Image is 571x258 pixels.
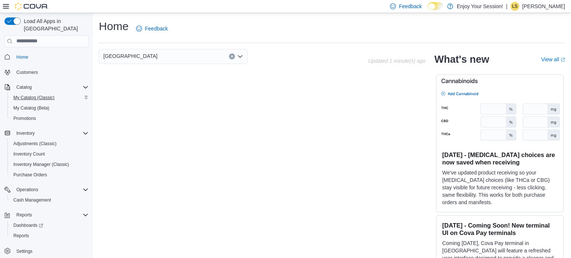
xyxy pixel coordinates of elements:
[7,220,91,231] a: Dashboards
[13,83,35,92] button: Catalog
[506,2,507,11] p: |
[512,2,518,11] span: LS
[10,231,88,240] span: Reports
[16,212,32,218] span: Reports
[16,187,38,193] span: Operations
[10,93,88,102] span: My Catalog (Classic)
[10,104,88,112] span: My Catalog (Beta)
[10,150,88,159] span: Inventory Count
[13,141,57,147] span: Adjustments (Classic)
[1,67,91,78] button: Customers
[16,54,28,60] span: Home
[541,56,565,62] a: View allExternal link
[442,222,557,236] h3: [DATE] - Coming Soon! New terminal UI on Cova Pay terminals
[368,58,425,64] p: Updated 1 minute(s) ago
[10,170,50,179] a: Purchase Orders
[13,105,49,111] span: My Catalog (Beta)
[442,151,557,166] h3: [DATE] - [MEDICAL_DATA] choices are now saved when receiving
[16,69,38,75] span: Customers
[522,2,565,11] p: [PERSON_NAME]
[10,170,88,179] span: Purchase Orders
[13,172,47,178] span: Purchase Orders
[10,114,39,123] a: Promotions
[16,130,35,136] span: Inventory
[13,83,88,92] span: Catalog
[7,170,91,180] button: Purchase Orders
[13,129,38,138] button: Inventory
[13,52,88,62] span: Home
[13,161,69,167] span: Inventory Manager (Classic)
[10,231,32,240] a: Reports
[10,196,54,205] a: Cash Management
[13,129,88,138] span: Inventory
[16,84,32,90] span: Catalog
[7,92,91,103] button: My Catalog (Classic)
[16,248,32,254] span: Settings
[13,53,31,62] a: Home
[7,159,91,170] button: Inventory Manager (Classic)
[13,115,36,121] span: Promotions
[10,160,72,169] a: Inventory Manager (Classic)
[7,103,91,113] button: My Catalog (Beta)
[103,52,158,61] span: [GEOGRAPHIC_DATA]
[99,19,129,34] h1: Home
[442,169,557,206] p: We've updated product receiving so your [MEDICAL_DATA] choices (like THCa or CBG) stay visible fo...
[13,233,29,239] span: Reports
[13,151,45,157] span: Inventory Count
[10,160,88,169] span: Inventory Manager (Classic)
[457,2,503,11] p: Enjoy Your Session!
[229,53,235,59] button: Clear input
[10,139,59,148] a: Adjustments (Classic)
[133,21,171,36] a: Feedback
[1,52,91,62] button: Home
[1,128,91,138] button: Inventory
[10,221,46,230] a: Dashboards
[1,245,91,256] button: Settings
[10,114,88,123] span: Promotions
[7,138,91,149] button: Adjustments (Classic)
[145,25,168,32] span: Feedback
[13,68,88,77] span: Customers
[10,93,58,102] a: My Catalog (Classic)
[13,247,35,256] a: Settings
[1,184,91,195] button: Operations
[13,222,43,228] span: Dashboards
[7,113,91,124] button: Promotions
[13,68,41,77] a: Customers
[13,95,55,101] span: My Catalog (Classic)
[399,3,422,10] span: Feedback
[1,82,91,92] button: Catalog
[10,196,88,205] span: Cash Management
[1,210,91,220] button: Reports
[10,221,88,230] span: Dashboards
[13,185,41,194] button: Operations
[10,150,48,159] a: Inventory Count
[237,53,243,59] button: Open list of options
[7,195,91,205] button: Cash Management
[13,210,88,219] span: Reports
[510,2,519,11] div: Lorinda Stewart
[10,104,52,112] a: My Catalog (Beta)
[7,231,91,241] button: Reports
[21,17,88,32] span: Load All Apps in [GEOGRAPHIC_DATA]
[13,210,35,219] button: Reports
[428,2,443,10] input: Dark Mode
[15,3,48,10] img: Cova
[7,149,91,159] button: Inventory Count
[10,139,88,148] span: Adjustments (Classic)
[13,197,51,203] span: Cash Management
[561,58,565,62] svg: External link
[13,246,88,255] span: Settings
[435,53,489,65] h2: What's new
[13,185,88,194] span: Operations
